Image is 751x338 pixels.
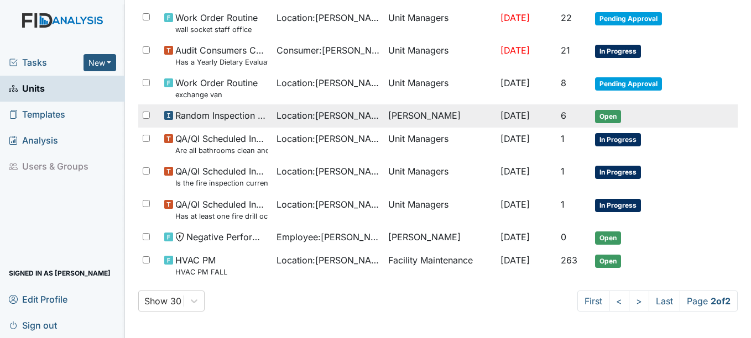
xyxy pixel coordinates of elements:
[384,7,496,39] td: Unit Managers
[680,291,738,311] span: Page
[175,211,267,221] small: Has at least one fire drill occurred per shift per quarter? (Third shift 2AM to 4AM August)
[384,72,496,104] td: Unit Managers
[561,166,565,177] span: 1
[277,76,379,89] span: Location : [PERSON_NAME]
[629,291,649,311] a: >
[561,199,565,210] span: 1
[384,39,496,72] td: Unit Managers
[277,230,379,244] span: Employee : [PERSON_NAME]
[277,165,379,178] span: Location : [PERSON_NAME]
[175,267,227,277] small: HVAC PM FALL
[500,12,530,23] span: [DATE]
[500,199,530,210] span: [DATE]
[175,11,258,35] span: Work Order Routine wall socket staff office
[649,291,680,311] a: Last
[175,57,267,67] small: Has a Yearly Dietary Evaluation been completed?
[500,45,530,56] span: [DATE]
[175,145,267,156] small: Are all bathrooms clean and in good repair?
[384,104,496,128] td: [PERSON_NAME]
[144,294,181,308] div: Show 30
[277,254,379,267] span: Location : [PERSON_NAME]
[595,77,662,91] span: Pending Approval
[277,44,379,57] span: Consumer : [PERSON_NAME]
[9,132,58,149] span: Analysis
[561,12,572,23] span: 22
[595,45,641,58] span: In Progress
[711,295,731,307] strong: 2 of 2
[384,249,496,282] td: Facility Maintenance
[9,291,67,308] span: Edit Profile
[175,76,258,100] span: Work Order Routine exchange van
[277,11,379,24] span: Location : [PERSON_NAME]
[595,133,641,146] span: In Progress
[561,77,566,88] span: 8
[277,109,379,122] span: Location : [PERSON_NAME]
[561,45,570,56] span: 21
[186,230,267,244] span: Negative Performance Review
[384,226,496,249] td: [PERSON_NAME]
[561,255,577,266] span: 263
[500,133,530,144] span: [DATE]
[175,109,267,122] span: Random Inspection for Evening
[9,106,65,123] span: Templates
[384,160,496,193] td: Unit Managers
[175,44,267,67] span: Audit Consumers Charts Has a Yearly Dietary Evaluation been completed?
[175,178,267,188] small: Is the fire inspection current? (document the date in the comment section)
[175,198,267,221] span: QA/QI Scheduled Inspection Has at least one fire drill occurred per shift per quarter? (Third shi...
[595,166,641,179] span: In Progress
[595,110,621,123] span: Open
[175,254,227,277] span: HVAC PM HVAC PM FALL
[384,193,496,226] td: Unit Managers
[9,265,111,282] span: Signed in as [PERSON_NAME]
[561,231,566,242] span: 0
[561,110,566,121] span: 6
[500,77,530,88] span: [DATE]
[595,12,662,25] span: Pending Approval
[500,110,530,121] span: [DATE]
[175,89,258,100] small: exchange van
[500,255,530,266] span: [DATE]
[175,132,267,156] span: QA/QI Scheduled Inspection Are all bathrooms clean and in good repair?
[9,56,84,69] a: Tasks
[84,54,117,71] button: New
[277,198,379,211] span: Location : [PERSON_NAME]
[577,291,609,311] a: First
[175,24,258,35] small: wall socket staff office
[384,128,496,160] td: Unit Managers
[561,133,565,144] span: 1
[595,231,621,245] span: Open
[595,199,641,212] span: In Progress
[500,231,530,242] span: [DATE]
[9,80,45,97] span: Units
[277,132,379,145] span: Location : [PERSON_NAME]
[595,255,621,268] span: Open
[577,291,738,311] nav: task-pagination
[175,165,267,188] span: QA/QI Scheduled Inspection Is the fire inspection current? (document the date in the comment sect...
[500,166,530,177] span: [DATE]
[9,316,57,334] span: Sign out
[609,291,629,311] a: <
